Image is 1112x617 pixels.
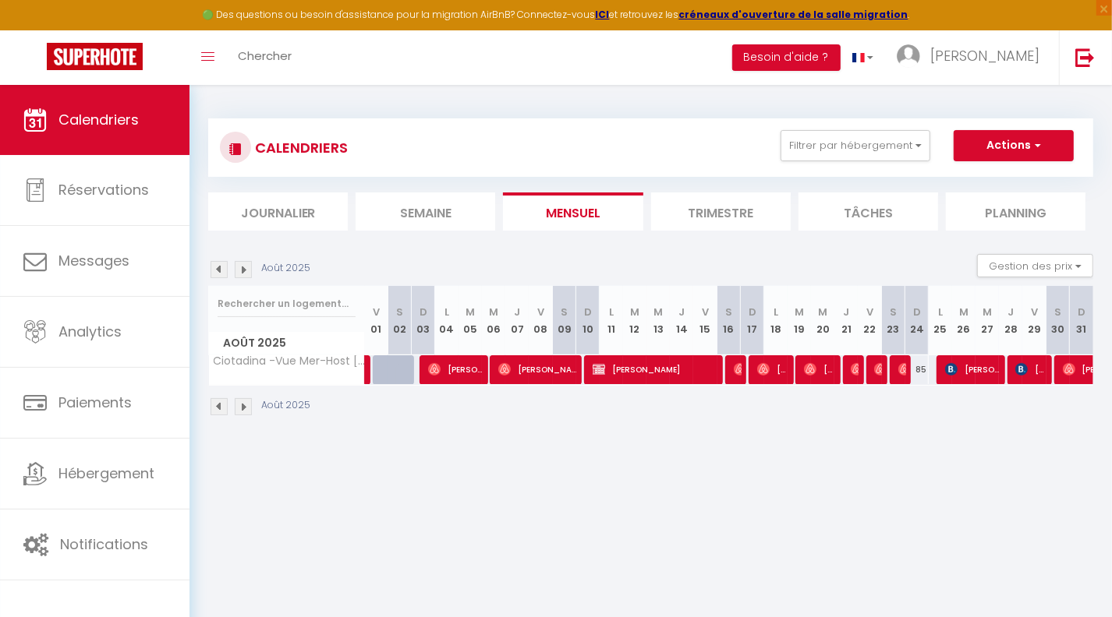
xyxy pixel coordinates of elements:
[913,305,921,319] abbr: D
[498,354,576,384] span: [PERSON_NAME]
[209,332,364,354] span: Août 2025
[537,305,544,319] abbr: V
[388,286,412,355] th: 02
[946,192,1085,231] li: Planning
[781,130,930,161] button: Filtrer par hébergement
[1015,354,1046,384] span: [PERSON_NAME]
[58,110,139,129] span: Calendriers
[211,355,367,367] span: Ciotadina -Vue Mer-Host [GEOGRAPHIC_DATA]
[905,286,929,355] th: 24
[897,44,920,68] img: ...
[58,322,122,341] span: Analytics
[795,305,804,319] abbr: M
[514,305,520,319] abbr: J
[929,286,952,355] th: 25
[529,286,552,355] th: 08
[420,305,427,319] abbr: D
[600,286,623,355] th: 11
[208,192,348,231] li: Journalier
[905,355,929,384] div: 85
[435,286,459,355] th: 04
[749,305,756,319] abbr: D
[466,305,475,319] abbr: M
[717,286,741,355] th: 16
[584,305,592,319] abbr: D
[12,6,59,53] button: Ouvrir le widget de chat LiveChat
[561,305,568,319] abbr: S
[1046,286,1070,355] th: 30
[732,44,841,71] button: Besoin d'aide ?
[679,8,908,21] a: créneaux d'ouverture de la salle migration
[505,286,529,355] th: 07
[1078,305,1085,319] abbr: D
[804,354,835,384] span: [PERSON_NAME]
[1022,286,1046,355] th: 29
[576,286,600,355] th: 10
[58,464,154,483] span: Hébergement
[1075,48,1095,67] img: logout
[858,286,881,355] th: 22
[365,286,388,355] th: 01
[251,130,348,165] h3: CALENDRIERS
[851,354,859,384] span: Aurélie Routelous
[646,286,670,355] th: 13
[983,305,992,319] abbr: M
[1070,286,1093,355] th: 31
[444,305,449,319] abbr: L
[226,30,303,85] a: Chercher
[834,286,858,355] th: 21
[553,286,576,355] th: 09
[799,192,938,231] li: Tâches
[261,261,310,276] p: Août 2025
[702,305,709,319] abbr: V
[741,286,764,355] th: 17
[890,305,897,319] abbr: S
[428,354,483,384] span: [PERSON_NAME]
[818,305,827,319] abbr: M
[396,305,403,319] abbr: S
[999,286,1022,355] th: 28
[930,46,1039,65] span: [PERSON_NAME]
[58,180,149,199] span: Réservations
[489,305,498,319] abbr: M
[1054,305,1061,319] abbr: S
[609,305,614,319] abbr: L
[653,305,663,319] abbr: M
[596,8,610,21] a: ICI
[874,354,882,384] span: [PERSON_NAME]
[356,192,495,231] li: Semaine
[482,286,505,355] th: 06
[885,30,1059,85] a: ... [PERSON_NAME]
[58,393,132,412] span: Paiements
[959,305,969,319] abbr: M
[811,286,834,355] th: 20
[843,305,849,319] abbr: J
[670,286,693,355] th: 14
[954,130,1074,161] button: Actions
[938,305,943,319] abbr: L
[651,192,791,231] li: Trimestre
[459,286,482,355] th: 05
[774,305,778,319] abbr: L
[593,354,717,384] span: [PERSON_NAME]
[58,251,129,270] span: Messages
[764,286,788,355] th: 18
[630,305,639,319] abbr: M
[1008,305,1014,319] abbr: J
[218,290,356,318] input: Rechercher un logement...
[734,354,742,384] span: [PERSON_NAME]
[976,286,999,355] th: 27
[898,354,906,384] span: [PERSON_NAME]
[678,305,685,319] abbr: J
[945,354,1000,384] span: [PERSON_NAME]
[623,286,646,355] th: 12
[238,48,292,64] span: Chercher
[882,286,905,355] th: 23
[373,305,380,319] abbr: V
[788,286,811,355] th: 19
[977,254,1093,277] button: Gestion des prix
[1031,305,1038,319] abbr: V
[725,305,732,319] abbr: S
